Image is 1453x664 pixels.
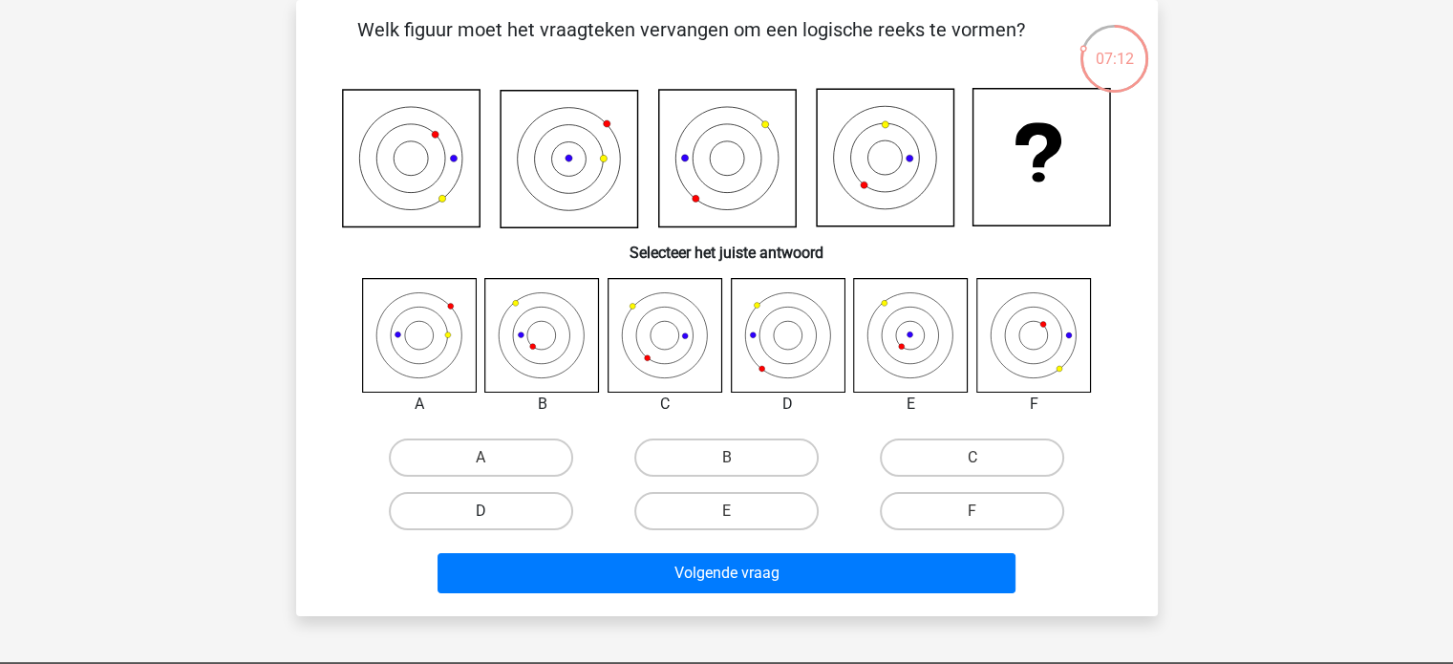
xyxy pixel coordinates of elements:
label: A [389,439,573,477]
div: B [470,393,614,416]
div: C [593,393,737,416]
h6: Selecteer het juiste antwoord [327,228,1127,262]
label: F [880,492,1064,530]
button: Volgende vraag [438,553,1015,593]
div: A [348,393,492,416]
div: D [716,393,861,416]
label: D [389,492,573,530]
div: 07:12 [1079,23,1150,71]
label: C [880,439,1064,477]
div: E [839,393,983,416]
p: Welk figuur moet het vraagteken vervangen om een logische reeks te vormen? [327,15,1056,73]
label: B [634,439,819,477]
label: E [634,492,819,530]
div: F [962,393,1106,416]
